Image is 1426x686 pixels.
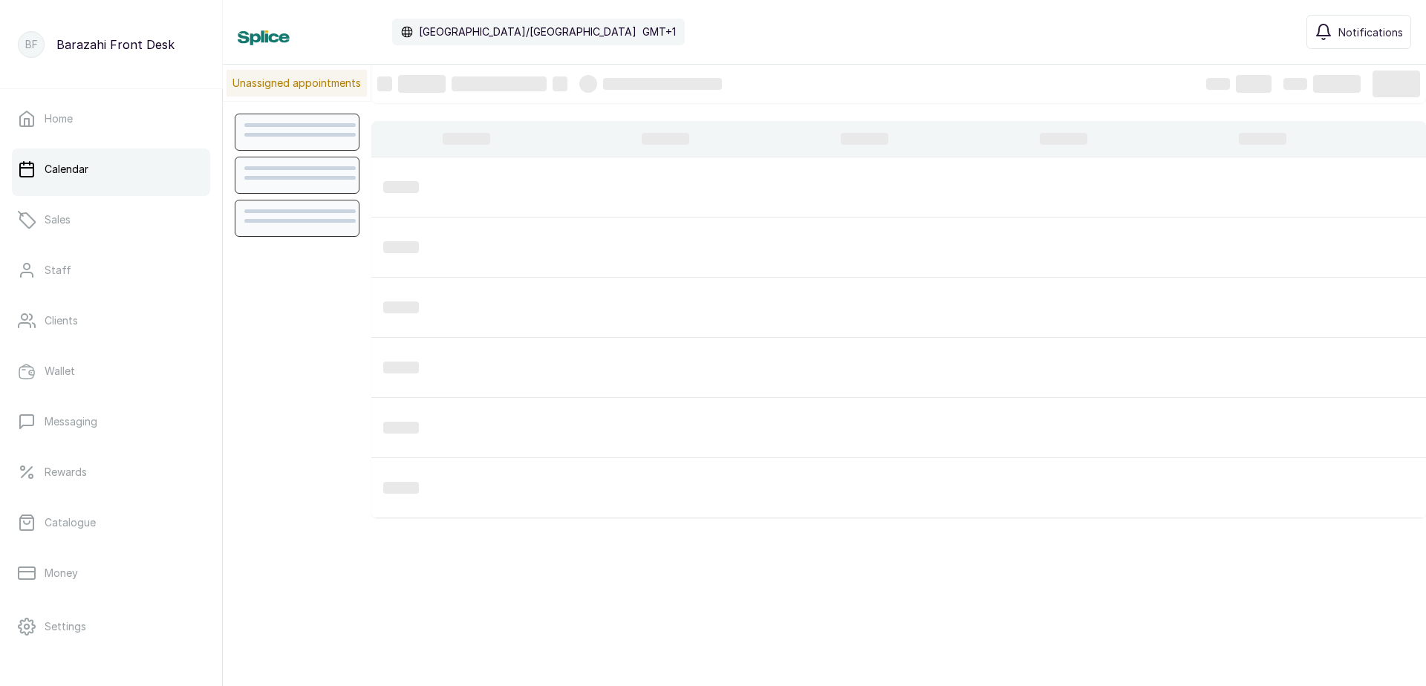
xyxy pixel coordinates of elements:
a: Sales [12,199,210,241]
p: Messaging [45,414,97,429]
p: Settings [45,619,86,634]
p: Calendar [45,162,88,177]
a: Clients [12,300,210,342]
a: Rewards [12,451,210,493]
a: Home [12,98,210,140]
a: Wallet [12,350,210,392]
a: Money [12,552,210,594]
p: Wallet [45,364,75,379]
a: Calendar [12,148,210,190]
p: Money [45,566,78,581]
p: Barazahi Front Desk [56,36,175,53]
p: GMT+1 [642,24,676,39]
a: Staff [12,249,210,291]
p: Staff [45,263,71,278]
a: Settings [12,606,210,647]
p: Clients [45,313,78,328]
p: Unassigned appointments [227,70,367,97]
p: Catalogue [45,515,96,530]
span: Notifications [1338,24,1403,40]
p: BF [25,37,38,52]
a: Messaging [12,401,210,442]
p: Rewards [45,465,87,480]
a: Catalogue [12,502,210,543]
p: Sales [45,212,71,227]
p: [GEOGRAPHIC_DATA]/[GEOGRAPHIC_DATA] [419,24,637,39]
button: Notifications [1306,15,1411,49]
p: Home [45,111,73,126]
